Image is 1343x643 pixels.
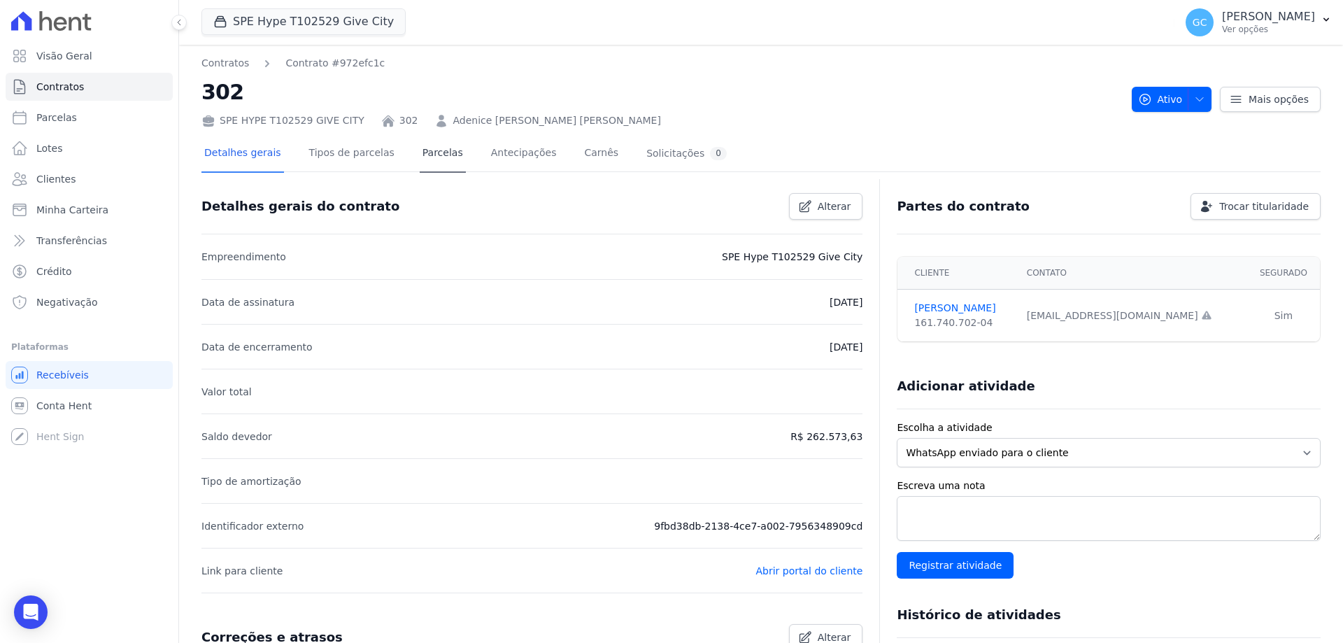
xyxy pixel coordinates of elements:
[897,378,1035,395] h3: Adicionar atividade
[201,56,385,71] nav: Breadcrumb
[897,257,1018,290] th: Cliente
[581,136,621,173] a: Carnês
[1138,87,1183,112] span: Ativo
[201,76,1121,108] h2: 302
[36,141,63,155] span: Lotes
[201,136,284,173] a: Detalhes gerais
[6,134,173,162] a: Lotes
[830,294,862,311] p: [DATE]
[201,113,364,128] div: SPE HYPE T102529 GIVE CITY
[201,428,272,445] p: Saldo devedor
[36,234,107,248] span: Transferências
[201,56,249,71] a: Contratos
[1247,257,1320,290] th: Segurado
[6,42,173,70] a: Visão Geral
[897,479,1321,493] label: Escreva uma nota
[6,227,173,255] a: Transferências
[722,248,862,265] p: SPE Hype T102529 Give City
[818,199,851,213] span: Alterar
[646,147,727,160] div: Solicitações
[1220,87,1321,112] a: Mais opções
[1222,24,1315,35] p: Ver opções
[914,316,1009,330] div: 161.740.702-04
[201,473,301,490] p: Tipo de amortização
[201,383,252,400] p: Valor total
[36,295,98,309] span: Negativação
[36,49,92,63] span: Visão Geral
[897,607,1060,623] h3: Histórico de atividades
[488,136,560,173] a: Antecipações
[6,104,173,132] a: Parcelas
[789,193,863,220] a: Alterar
[14,595,48,629] div: Open Intercom Messenger
[306,136,397,173] a: Tipos de parcelas
[399,113,418,128] a: 302
[201,248,286,265] p: Empreendimento
[6,257,173,285] a: Crédito
[914,301,1009,316] a: [PERSON_NAME]
[201,56,1121,71] nav: Breadcrumb
[1219,199,1309,213] span: Trocar titularidade
[453,113,660,128] a: Adenice [PERSON_NAME] [PERSON_NAME]
[11,339,167,355] div: Plataformas
[6,196,173,224] a: Minha Carteira
[420,136,466,173] a: Parcelas
[1174,3,1343,42] button: GC [PERSON_NAME] Ver opções
[830,339,862,355] p: [DATE]
[6,361,173,389] a: Recebíveis
[1191,193,1321,220] a: Trocar titularidade
[6,288,173,316] a: Negativação
[36,111,77,125] span: Parcelas
[1222,10,1315,24] p: [PERSON_NAME]
[6,73,173,101] a: Contratos
[897,421,1321,435] label: Escolha a atividade
[6,165,173,193] a: Clientes
[201,339,313,355] p: Data de encerramento
[201,8,406,35] button: SPE Hype T102529 Give City
[201,563,283,579] p: Link para cliente
[36,172,76,186] span: Clientes
[790,428,862,445] p: R$ 262.573,63
[1193,17,1207,27] span: GC
[285,56,385,71] a: Contrato #972efc1c
[1018,257,1247,290] th: Contato
[897,198,1030,215] h3: Partes do contrato
[36,399,92,413] span: Conta Hent
[755,565,862,577] a: Abrir portal do cliente
[1247,290,1320,342] td: Sim
[36,368,89,382] span: Recebíveis
[201,518,304,535] p: Identificador externo
[36,203,108,217] span: Minha Carteira
[654,518,862,535] p: 9fbd38db-2138-4ce7-a002-7956348909cd
[710,147,727,160] div: 0
[897,552,1014,579] input: Registrar atividade
[1027,309,1239,323] div: [EMAIL_ADDRESS][DOMAIN_NAME]
[36,264,72,278] span: Crédito
[644,136,730,173] a: Solicitações0
[36,80,84,94] span: Contratos
[1132,87,1212,112] button: Ativo
[6,392,173,420] a: Conta Hent
[201,198,399,215] h3: Detalhes gerais do contrato
[201,294,294,311] p: Data de assinatura
[1249,92,1309,106] span: Mais opções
